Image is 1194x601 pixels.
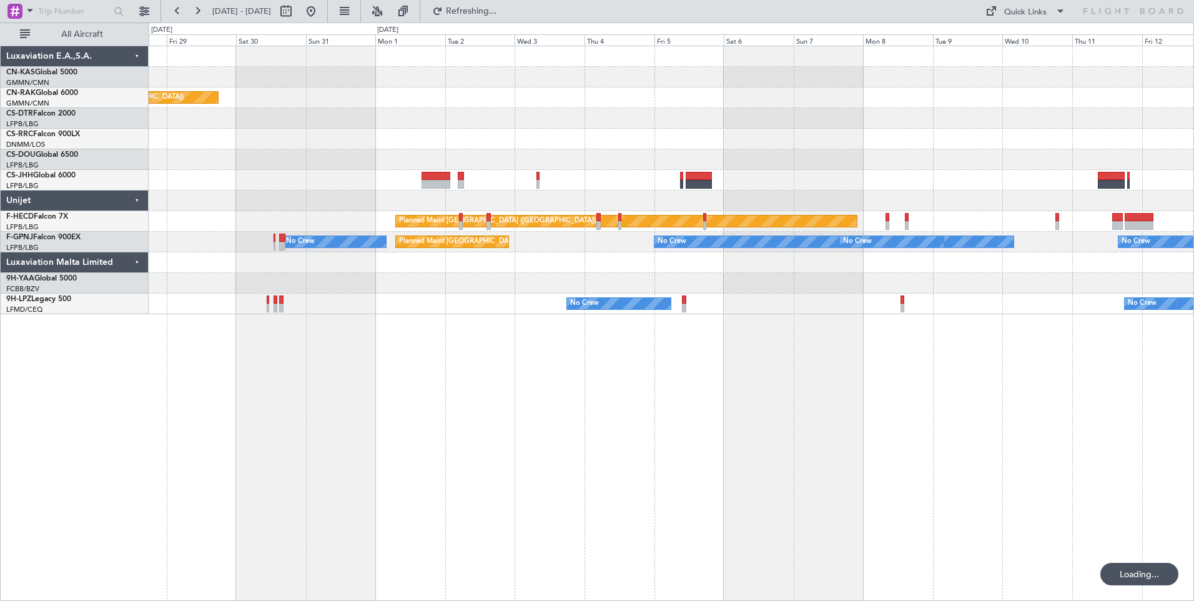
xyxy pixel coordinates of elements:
[724,34,794,46] div: Sat 6
[151,25,172,36] div: [DATE]
[1122,232,1150,251] div: No Crew
[6,151,36,159] span: CS-DOU
[14,24,136,44] button: All Aircraft
[979,1,1072,21] button: Quick Links
[377,25,398,36] div: [DATE]
[236,34,306,46] div: Sat 30
[6,305,42,314] a: LFMD/CEQ
[6,172,76,179] a: CS-JHHGlobal 6000
[6,275,77,282] a: 9H-YAAGlobal 5000
[6,284,39,294] a: FCBB/BZV
[654,34,724,46] div: Fri 5
[863,34,933,46] div: Mon 8
[6,161,39,170] a: LFPB/LBG
[794,34,864,46] div: Sun 7
[32,30,132,39] span: All Aircraft
[399,212,596,231] div: Planned Maint [GEOGRAPHIC_DATA] ([GEOGRAPHIC_DATA])
[1100,563,1178,585] div: Loading...
[427,1,501,21] button: Refreshing...
[6,296,31,303] span: 9H-LPZ
[1128,294,1157,313] div: No Crew
[6,296,71,303] a: 9H-LPZLegacy 500
[445,34,515,46] div: Tue 2
[1004,6,1047,19] div: Quick Links
[1072,34,1142,46] div: Thu 11
[6,99,49,108] a: GMMN/CMN
[6,89,78,97] a: CN-RAKGlobal 6000
[6,213,34,221] span: F-HECD
[6,131,80,138] a: CS-RRCFalcon 900LX
[286,232,315,251] div: No Crew
[375,34,445,46] div: Mon 1
[212,6,271,17] span: [DATE] - [DATE]
[1002,34,1072,46] div: Wed 10
[658,232,686,251] div: No Crew
[6,234,33,241] span: F-GPNJ
[167,34,237,46] div: Fri 29
[570,294,599,313] div: No Crew
[6,69,35,76] span: CN-KAS
[6,110,76,117] a: CS-DTRFalcon 2000
[38,2,110,21] input: Trip Number
[6,69,77,76] a: CN-KASGlobal 5000
[306,34,376,46] div: Sun 31
[6,78,49,87] a: GMMN/CMN
[6,181,39,191] a: LFPB/LBG
[6,222,39,232] a: LFPB/LBG
[585,34,654,46] div: Thu 4
[6,89,36,97] span: CN-RAK
[6,119,39,129] a: LFPB/LBG
[515,34,585,46] div: Wed 3
[399,232,596,251] div: Planned Maint [GEOGRAPHIC_DATA] ([GEOGRAPHIC_DATA])
[6,275,34,282] span: 9H-YAA
[933,34,1003,46] div: Tue 9
[6,172,33,179] span: CS-JHH
[6,213,68,221] a: F-HECDFalcon 7X
[6,151,78,159] a: CS-DOUGlobal 6500
[6,243,39,252] a: LFPB/LBG
[6,234,81,241] a: F-GPNJFalcon 900EX
[445,7,498,16] span: Refreshing...
[6,131,33,138] span: CS-RRC
[6,110,33,117] span: CS-DTR
[843,232,872,251] div: No Crew
[6,140,45,149] a: DNMM/LOS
